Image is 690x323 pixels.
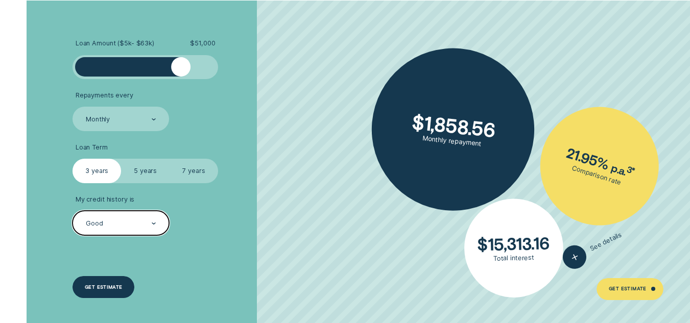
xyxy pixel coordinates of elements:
span: Repayments every [76,91,133,100]
span: My credit history is [76,195,134,204]
div: Good [86,219,103,228]
label: 7 years [170,159,218,183]
span: Loan Amount ( $5k - $63k ) [76,39,154,47]
span: Loan Term [76,143,108,152]
button: See details [559,223,627,273]
a: Get Estimate [597,278,663,300]
label: 5 years [121,159,170,183]
div: Get estimate [85,285,123,289]
label: 3 years [73,159,121,183]
span: $ 51,000 [190,39,215,47]
a: Get estimate [73,276,134,298]
div: Monthly [86,115,110,123]
span: See details [589,231,623,253]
